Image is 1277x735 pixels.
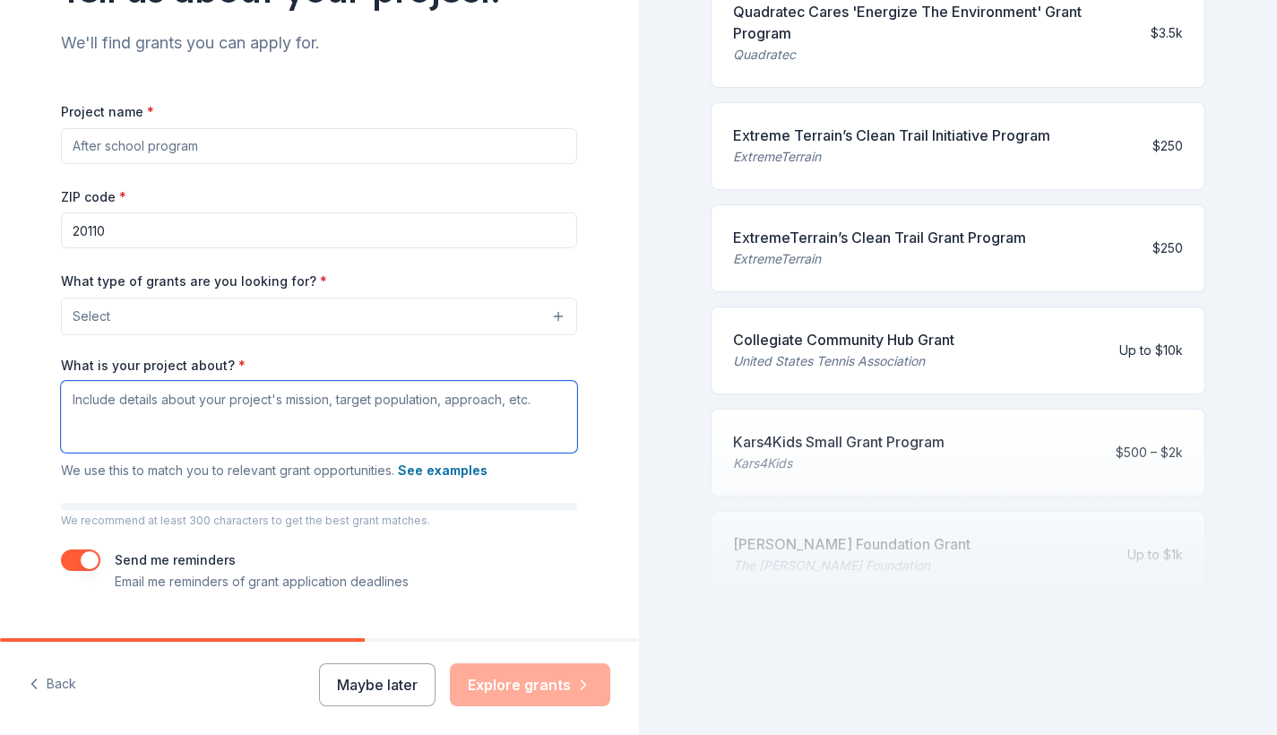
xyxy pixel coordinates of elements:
[319,663,436,706] button: Maybe later
[61,298,577,335] button: Select
[61,514,577,528] p: We recommend at least 300 characters to get the best grant matches.
[29,666,76,704] button: Back
[61,188,126,206] label: ZIP code
[733,350,954,372] div: United States Tennis Association
[733,227,1026,248] div: ExtremeTerrain’s Clean Trail Grant Program
[733,1,1137,44] div: Quadratec Cares 'Energize The Environment' Grant Program
[61,103,154,121] label: Project name
[61,29,577,57] div: We'll find grants you can apply for.
[61,357,246,375] label: What is your project about?
[1152,135,1183,157] div: $250
[733,44,1137,65] div: Quadratec
[115,571,409,592] p: Email me reminders of grant application deadlines
[733,146,1050,168] div: ExtremeTerrain
[733,329,954,350] div: Collegiate Community Hub Grant
[1152,238,1183,259] div: $250
[61,128,577,164] input: After school program
[733,248,1026,270] div: ExtremeTerrain
[1151,22,1183,44] div: $3.5k
[61,272,327,290] label: What type of grants are you looking for?
[61,463,488,478] span: We use this to match you to relevant grant opportunities.
[733,125,1050,146] div: Extreme Terrain’s Clean Trail Initiative Program
[1119,340,1183,361] div: Up to $10k
[61,212,577,248] input: 12345 (U.S. only)
[73,306,110,327] span: Select
[115,552,236,567] label: Send me reminders
[398,460,488,481] button: See examples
